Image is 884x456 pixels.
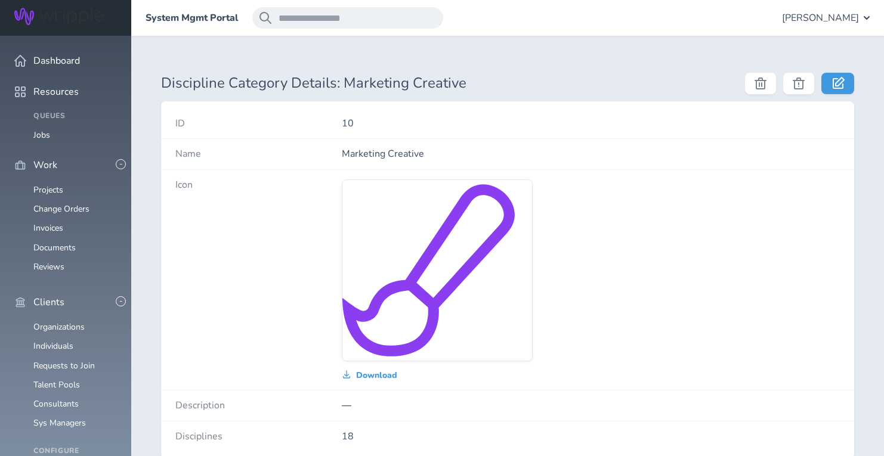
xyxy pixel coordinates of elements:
[33,398,79,410] a: Consultants
[175,400,342,411] h4: Description
[146,13,238,23] a: System Mgmt Portal
[33,160,57,170] span: Work
[782,13,859,23] span: [PERSON_NAME]
[33,340,73,352] a: Individuals
[782,7,870,29] button: [PERSON_NAME]
[33,242,76,253] a: Documents
[175,118,342,129] h4: ID
[116,159,126,169] button: -
[33,86,79,97] span: Resources
[783,73,814,94] button: Force Delete
[33,417,86,429] a: Sys Managers
[33,203,89,215] a: Change Orders
[33,447,117,455] h4: Configure
[33,112,117,120] h4: Queues
[342,400,840,411] div: —
[342,431,840,442] p: 18
[175,148,342,159] h4: Name
[33,261,64,272] a: Reviews
[745,73,776,94] button: Delete
[33,297,64,308] span: Clients
[175,179,342,190] h4: Icon
[116,296,126,306] button: -
[175,431,342,442] h4: Disciplines
[33,379,80,390] a: Talent Pools
[356,371,397,380] span: Download
[14,8,104,25] img: Wripple
[342,180,532,361] img: svg+xml;base64,PHN2ZyB3aWR0aD0iMjIiIGhlaWdodD0iMjEiIHZpZXdCb3g9IjAgMCAyMiAyMSIgZmlsbD0ibm9uZSIgeG...
[342,148,840,159] p: Marketing Creative
[33,321,85,333] a: Organizations
[33,55,80,66] span: Dashboard
[33,129,50,141] a: Jobs
[33,222,63,234] a: Invoices
[821,73,854,94] a: Edit
[161,75,731,92] h1: Discipline Category Details: Marketing Creative
[33,360,95,371] a: Requests to Join
[33,184,63,196] a: Projects
[342,118,840,129] p: 10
